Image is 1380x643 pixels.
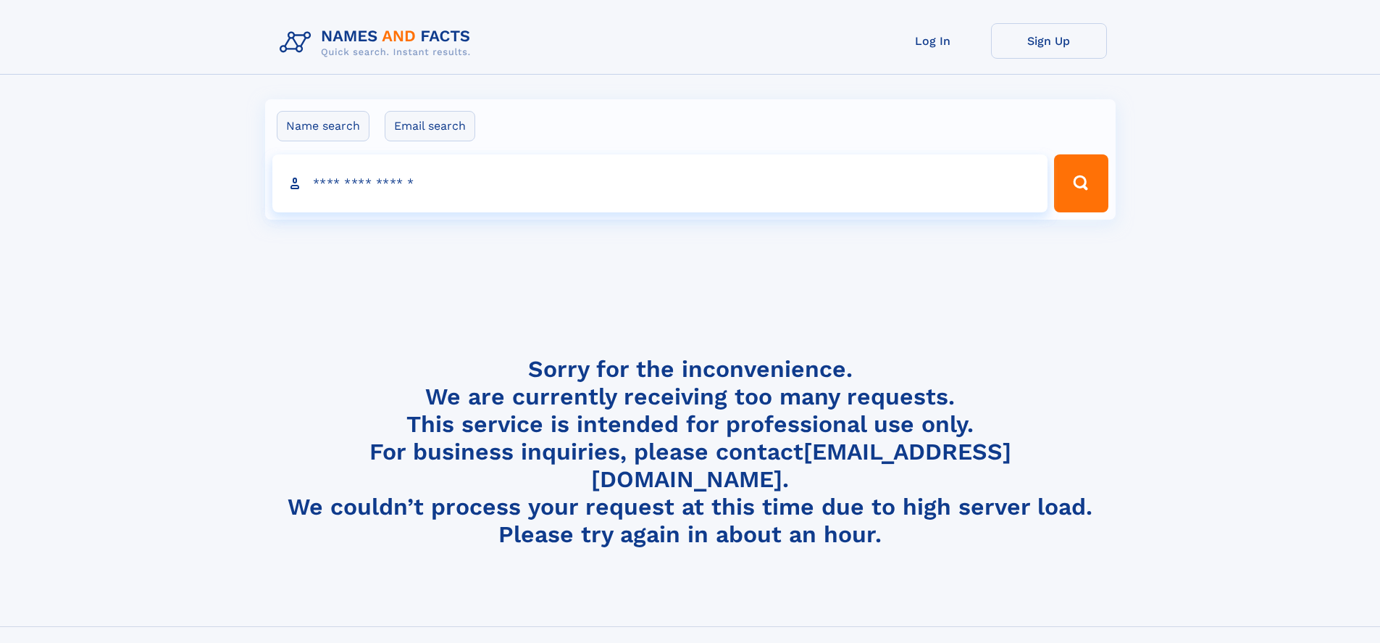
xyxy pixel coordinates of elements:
[277,111,369,141] label: Name search
[875,23,991,59] a: Log In
[274,23,482,62] img: Logo Names and Facts
[385,111,475,141] label: Email search
[991,23,1107,59] a: Sign Up
[272,154,1048,212] input: search input
[274,355,1107,549] h4: Sorry for the inconvenience. We are currently receiving too many requests. This service is intend...
[591,438,1011,493] a: [EMAIL_ADDRESS][DOMAIN_NAME]
[1054,154,1108,212] button: Search Button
